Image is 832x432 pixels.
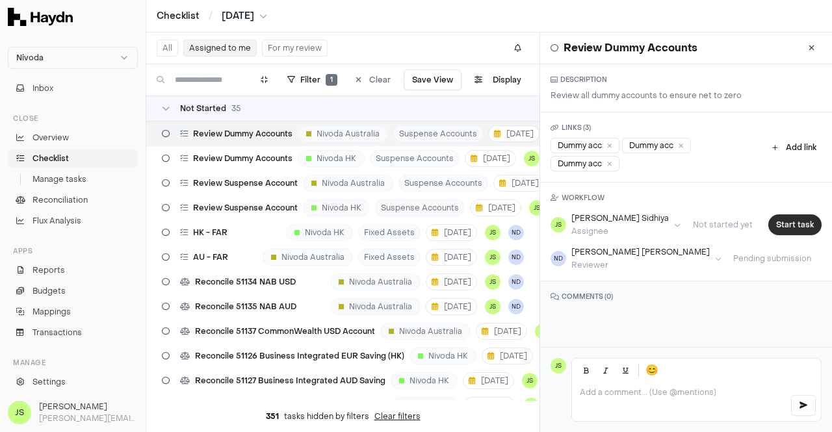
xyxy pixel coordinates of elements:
span: JS [485,299,500,314]
span: JS [551,358,566,374]
div: Nivoda HK [298,150,365,167]
button: All [157,40,178,57]
span: / [206,9,215,22]
button: JS [523,398,539,413]
button: ND [508,274,524,290]
div: [PERSON_NAME] [PERSON_NAME] [571,247,710,257]
button: ND[PERSON_NAME] [PERSON_NAME]Reviewer [551,247,721,270]
a: Dummy acc [622,138,691,153]
button: JS [524,151,539,166]
a: Flux Analysis [8,212,138,230]
div: Nivoda HK [392,397,459,414]
button: [DATE] [488,125,539,142]
button: [DATE] [426,298,477,315]
span: Not started yet [682,220,763,230]
button: JS [529,200,545,216]
button: [DATE] [493,175,545,192]
button: Start task [768,214,822,235]
div: Nivoda HK [303,199,370,216]
div: Close [8,108,138,129]
h3: LINKS ( 3 ) [551,123,757,133]
span: [DATE] [432,227,471,238]
button: Nivoda [8,47,138,69]
h1: Review Dummy Accounts [564,40,697,56]
span: Nivoda [16,53,44,63]
div: Nivoda HK [286,224,353,241]
a: Overview [8,129,138,147]
button: JS [485,274,500,290]
button: JS [522,373,538,388]
div: Reviewer [571,260,710,270]
span: ND [508,299,524,314]
span: Filter [300,75,320,85]
button: [DATE] [464,397,515,414]
a: Budgets [8,282,138,300]
div: Nivoda Australia [330,273,421,290]
span: Reconcile 51128 Business Integrated GBP Saving [195,400,387,411]
a: Transactions [8,324,138,342]
button: [DATE] [465,150,516,167]
span: Review Dummy Accounts [193,153,292,164]
span: Reports [32,264,65,276]
p: Review all dummy accounts to ensure net to zero [551,90,742,101]
span: Settings [32,376,66,388]
button: JS [535,324,551,339]
div: Nivoda HK [391,372,458,389]
span: [DATE] [494,129,534,139]
button: [DATE] [222,10,267,23]
span: Budgets [32,285,66,297]
span: JS [551,217,566,233]
h3: COMMENTS ( 0 ) [551,292,822,302]
button: Display [467,70,529,90]
div: [PERSON_NAME] Sidhiya [571,213,669,223]
span: [DATE] [432,301,471,312]
span: Pending submission [723,253,822,264]
button: [DATE] [426,273,477,290]
button: JS [485,249,500,265]
span: [DATE] [432,277,471,287]
div: Nivoda Australia [380,323,471,340]
button: JS[PERSON_NAME] SidhiyaAssignee [551,213,681,236]
button: [DATE] [476,323,527,340]
a: Settings [8,373,138,391]
div: Manage [8,352,138,373]
span: Review Suspense Account [193,178,298,188]
button: Save View [404,70,461,90]
p: [PERSON_NAME][EMAIL_ADDRESS][DOMAIN_NAME] [39,413,138,424]
button: Filter1 [279,70,345,90]
span: 1 [326,74,337,86]
span: Overview [32,132,69,144]
div: Nivoda Australia [263,249,353,266]
button: ND [508,249,524,265]
button: Clear filters [374,411,421,422]
button: JS [485,225,500,240]
div: Nivoda HK [409,348,476,364]
div: Apps [8,240,138,261]
span: 35 [231,103,241,114]
img: Haydn Logo [8,8,73,26]
button: Underline (Ctrl+U) [616,361,634,379]
a: Dummy acc [551,138,619,153]
span: Mappings [32,306,71,318]
span: Review Suspense Account [193,203,298,213]
button: Italic (Ctrl+I) [597,361,615,379]
span: [DATE] [469,375,508,386]
span: Review Dummy Accounts [193,129,292,139]
span: 😊 [645,362,658,378]
button: Bold (Ctrl+B) [577,361,595,379]
span: [DATE] [471,153,510,164]
button: Inbox [8,79,138,97]
span: Reconcile 51126 Business Integrated EUR Saving (HK) [195,351,404,361]
span: ND [508,225,524,240]
span: Reconciliation [32,194,88,206]
a: Dummy acc [551,156,619,172]
button: [DATE] [426,224,477,241]
span: Reconcile 51134 NAB USD [195,277,296,287]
